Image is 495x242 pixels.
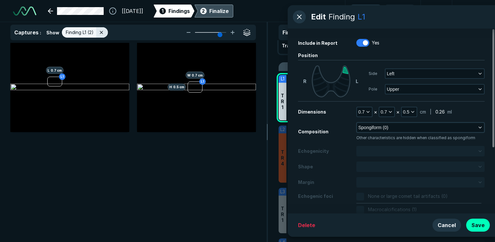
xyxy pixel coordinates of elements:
[435,108,445,115] span: 0.26
[351,5,381,18] button: Undo
[420,108,426,115] span: cm
[457,5,485,18] button: avatar-name
[358,11,365,23] div: L1
[298,53,318,58] span: Position
[10,4,39,18] a: See-Mode Logo
[298,129,328,134] span: Composition
[381,108,387,115] span: 0.7
[356,135,475,140] span: Other characteristics are hidden when classified as spongiform
[14,29,39,36] span: Captures
[311,11,326,23] span: Edit
[358,108,364,115] span: 0.7
[66,29,94,36] span: Finding L1 (2)
[40,30,41,35] span: :
[372,39,379,46] span: Yes
[385,5,415,18] button: Redo
[162,7,164,14] span: 1
[356,78,358,85] span: L
[194,5,233,18] div: 2Finalize
[373,107,379,116] div: ×
[395,107,401,116] div: ×
[168,7,190,15] span: Findings
[298,109,326,115] span: Dimensions
[154,5,194,18] div: 1Findings
[293,219,320,232] button: Delete
[46,67,63,74] span: L 0.7 cm
[369,86,377,92] span: Pole
[209,7,229,15] div: Finalize
[369,71,377,77] span: Side
[298,164,313,169] span: Shape
[202,7,205,14] span: 2
[447,108,452,115] span: ml
[403,108,409,115] span: 0.5
[303,78,306,85] span: R
[432,219,461,232] button: Cancel
[387,86,399,93] span: Upper
[466,219,490,232] button: Save
[122,7,143,15] span: [[DATE]]
[387,70,394,77] span: Left
[430,108,432,115] span: |
[168,84,186,91] span: H 0.5 cm
[298,193,333,199] span: Echogenic foci
[358,124,388,131] span: Spongiform (0)
[13,6,36,16] img: See-Mode Logo
[186,72,204,79] span: W 0.7 cm
[328,11,355,23] div: Finding
[298,179,314,185] span: Margin
[298,148,329,154] span: Echogenicity
[298,40,338,46] span: Include in Report
[46,29,59,36] span: Show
